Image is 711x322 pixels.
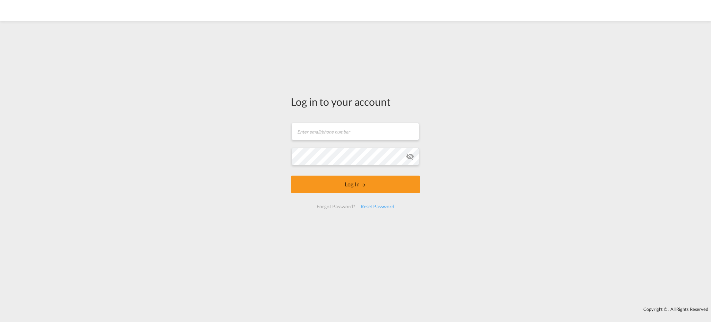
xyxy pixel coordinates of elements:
input: Enter email/phone number [292,123,419,140]
button: LOGIN [291,176,420,193]
div: Forgot Password? [314,200,358,213]
md-icon: icon-eye-off [406,152,414,161]
div: Reset Password [358,200,397,213]
div: Log in to your account [291,94,420,109]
